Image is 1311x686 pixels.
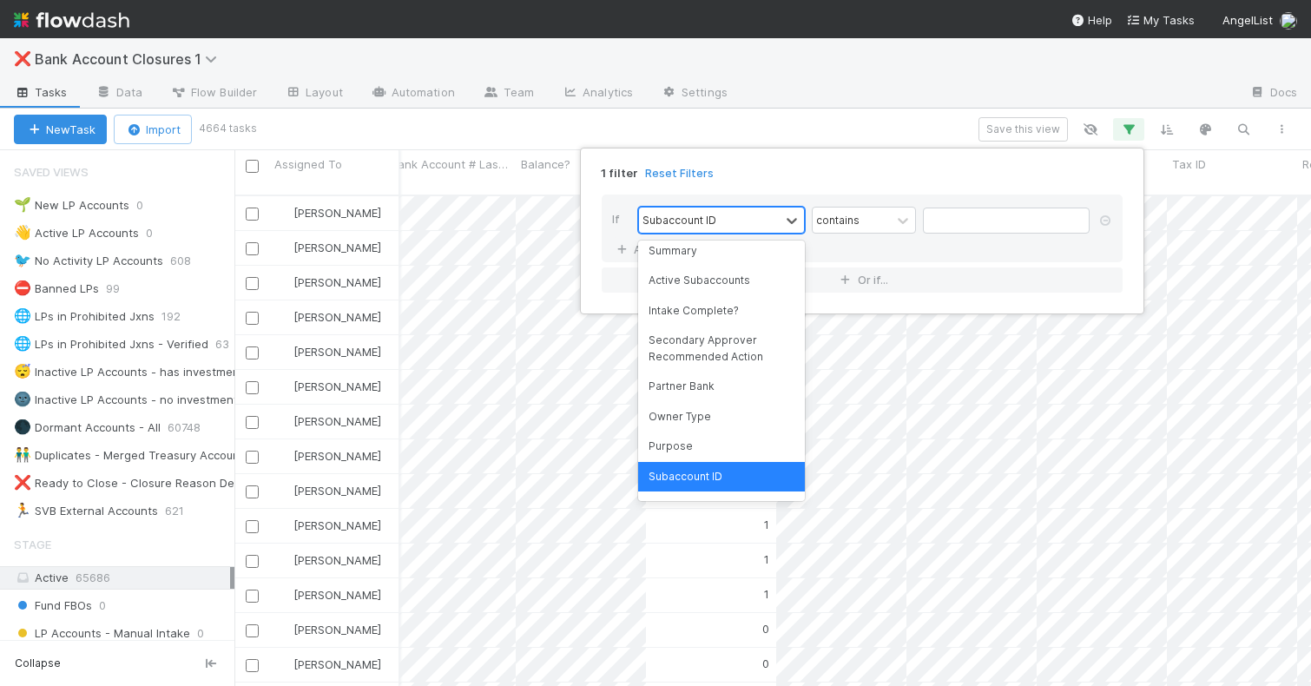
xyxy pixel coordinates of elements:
a: And.. [612,237,667,262]
div: Owner Type [638,402,805,432]
button: Or if... [602,267,1123,293]
div: Subaccount ID [642,212,716,228]
div: Active Subaccounts [638,266,805,295]
div: Reason [638,491,805,521]
div: Summary [638,236,805,266]
span: 1 filter [601,166,638,181]
div: Subaccount ID [638,462,805,491]
div: Secondary Approver Recommended Action [638,326,805,372]
div: Partner Bank [638,372,805,401]
div: If [612,207,638,237]
a: Reset Filters [645,166,714,181]
div: Purpose [638,432,805,461]
div: contains [816,212,860,228]
div: Intake Complete? [638,296,805,326]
